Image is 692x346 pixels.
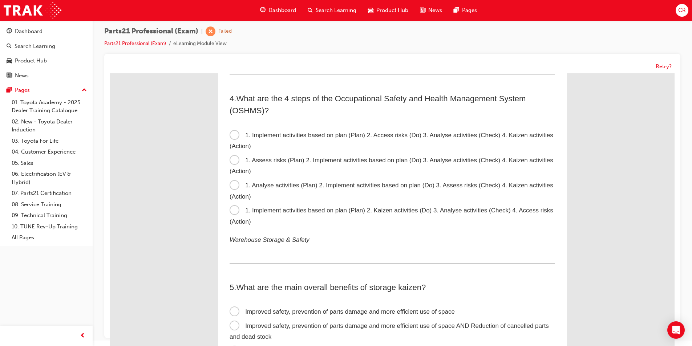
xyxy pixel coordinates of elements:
span: up-icon [82,86,87,95]
span: . [124,209,126,219]
span: Pages [462,6,477,15]
span: guage-icon [7,28,12,35]
span: news-icon [420,6,425,15]
a: Parts21 Professional (Exam) [104,40,166,46]
button: Pages [3,84,90,97]
span: search-icon [7,43,12,50]
span: CR [678,6,686,15]
span: pages-icon [7,87,12,94]
a: 03. Toyota For Life [9,135,90,147]
span: pages-icon [454,6,459,15]
a: News [3,69,90,82]
button: DashboardSearch LearningProduct HubNews [3,23,90,84]
span: What are the 4 steps of the Occupational Safety and Health Management System (OSHMS)? [120,21,416,42]
div: News [15,72,29,80]
span: 1. Assess risks (Plan) 2. Implement activities based on plan (Do) 3. Analyse activities (Check) 4... [120,84,443,102]
span: Parts21 Professional (Exam) [104,27,198,36]
div: Open Intercom Messenger [667,321,685,339]
img: Trak [4,2,61,19]
span: 1. Implement activities based on plan (Plan) 2. Access risks (Do) 3. Analyse activities (Check) 4... [120,58,443,77]
div: Failed [218,28,232,35]
a: news-iconNews [414,3,448,18]
button: CR [676,4,688,17]
span: Dashboard [268,6,296,15]
a: 09. Technical Training [9,210,90,221]
span: Product Hub [376,6,408,15]
a: 07. Parts21 Certification [9,188,90,199]
a: guage-iconDashboard [254,3,302,18]
span: learningRecordVerb_FAIL-icon [206,27,215,36]
a: 05. Sales [9,158,90,169]
span: 1. Analyse activities (Plan) 2. Implement activities based on plan (Do) 3. Assess risks (Check) 4... [120,109,443,127]
button: Retry? [656,62,672,71]
div: Search Learning [15,42,55,50]
a: All Pages [9,232,90,243]
a: Dashboard [3,25,90,38]
span: 1. Implement activities based on plan (Plan) 2. Kaizen activities (Do) 3. Analyse activities (Che... [120,134,443,152]
a: Search Learning [3,40,90,53]
span: news-icon [7,73,12,79]
a: 08. Service Training [9,199,90,210]
span: News [428,6,442,15]
span: Improved safety, prevention of parts damage and more efficient use of space [120,235,345,242]
span: What are the main overall benefits of storage kaizen? [126,209,316,219]
em: Warehouse Storage & Safety [120,163,199,170]
span: 5 [120,209,124,219]
a: Product Hub [3,54,90,68]
a: 01. Toyota Academy - 2025 Dealer Training Catalogue [9,97,90,116]
span: 4 [120,21,124,30]
div: Pages [15,86,30,94]
div: Product Hub [15,57,47,65]
span: | [201,27,203,36]
li: eLearning Module View [173,40,227,48]
a: search-iconSearch Learning [302,3,362,18]
span: guage-icon [260,6,266,15]
span: car-icon [368,6,373,15]
a: 04. Customer Experience [9,146,90,158]
a: 02. New - Toyota Dealer Induction [9,116,90,135]
span: search-icon [308,6,313,15]
div: Dashboard [15,27,43,36]
span: Search Learning [316,6,356,15]
a: 06. Electrification (EV & Hybrid) [9,168,90,188]
a: pages-iconPages [448,3,483,18]
span: Improved safety, prevention of parts damage and more efficient use of space AND Reduction of canc... [120,249,439,267]
a: 10. TUNE Rev-Up Training [9,221,90,232]
a: car-iconProduct Hub [362,3,414,18]
span: . [124,21,126,30]
span: prev-icon [80,331,85,341]
span: car-icon [7,58,12,64]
